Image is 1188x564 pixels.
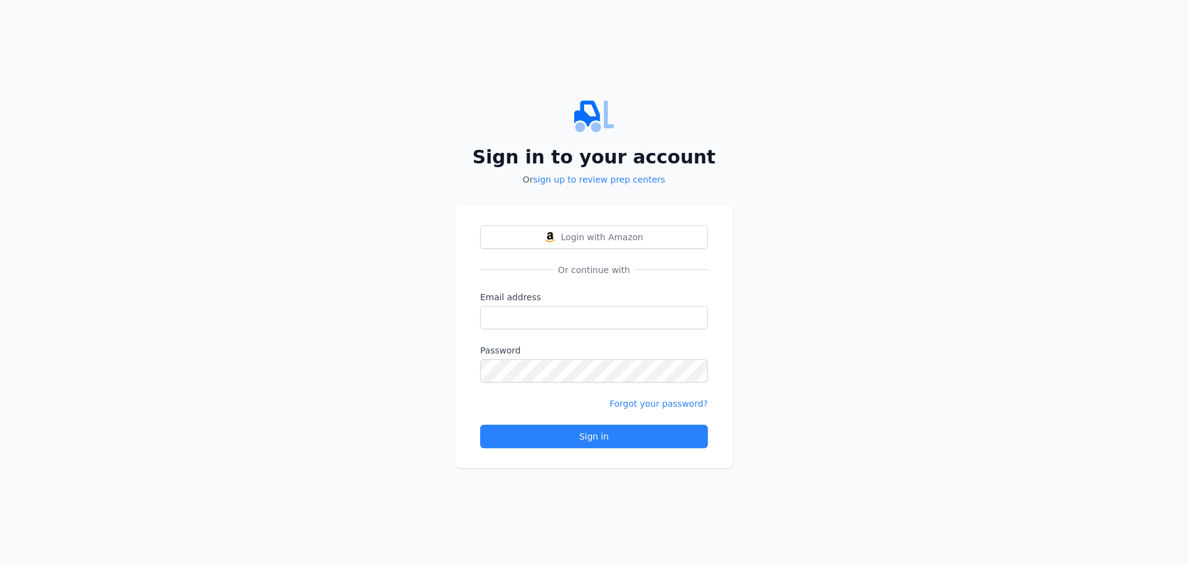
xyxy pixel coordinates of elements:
[455,173,733,186] p: Or
[480,291,708,303] label: Email address
[455,97,733,136] img: PrepCenter
[533,175,665,184] a: sign up to review prep centers
[480,344,708,357] label: Password
[553,264,635,276] span: Or continue with
[480,425,708,448] button: Sign in
[491,430,697,443] div: Sign in
[455,146,733,168] h2: Sign in to your account
[561,231,643,243] span: Login with Amazon
[480,225,708,249] button: Login with AmazonLogin with Amazon
[609,399,708,409] a: Forgot your password?
[545,232,555,242] img: Login with Amazon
